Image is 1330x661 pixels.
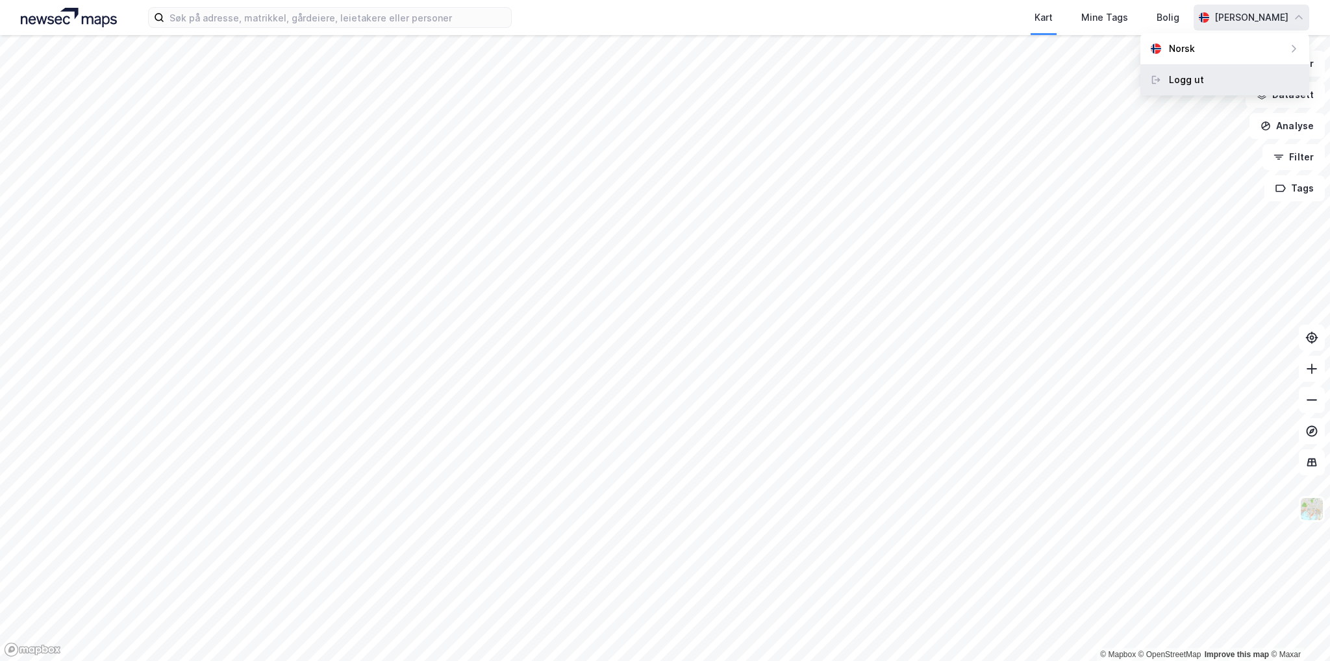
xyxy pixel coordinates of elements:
[1169,41,1195,56] div: Norsk
[1205,650,1269,659] a: Improve this map
[1157,10,1179,25] div: Bolig
[1262,144,1325,170] button: Filter
[1265,599,1330,661] div: Kontrollprogram for chat
[1035,10,1053,25] div: Kart
[1299,497,1324,521] img: Z
[1214,10,1288,25] div: [PERSON_NAME]
[1081,10,1128,25] div: Mine Tags
[1249,113,1325,139] button: Analyse
[21,8,117,27] img: logo.a4113a55bc3d86da70a041830d287a7e.svg
[1264,175,1325,201] button: Tags
[1169,72,1204,88] div: Logg ut
[4,642,61,657] a: Mapbox homepage
[1265,599,1330,661] iframe: Chat Widget
[1100,650,1136,659] a: Mapbox
[164,8,511,27] input: Søk på adresse, matrikkel, gårdeiere, leietakere eller personer
[1138,650,1201,659] a: OpenStreetMap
